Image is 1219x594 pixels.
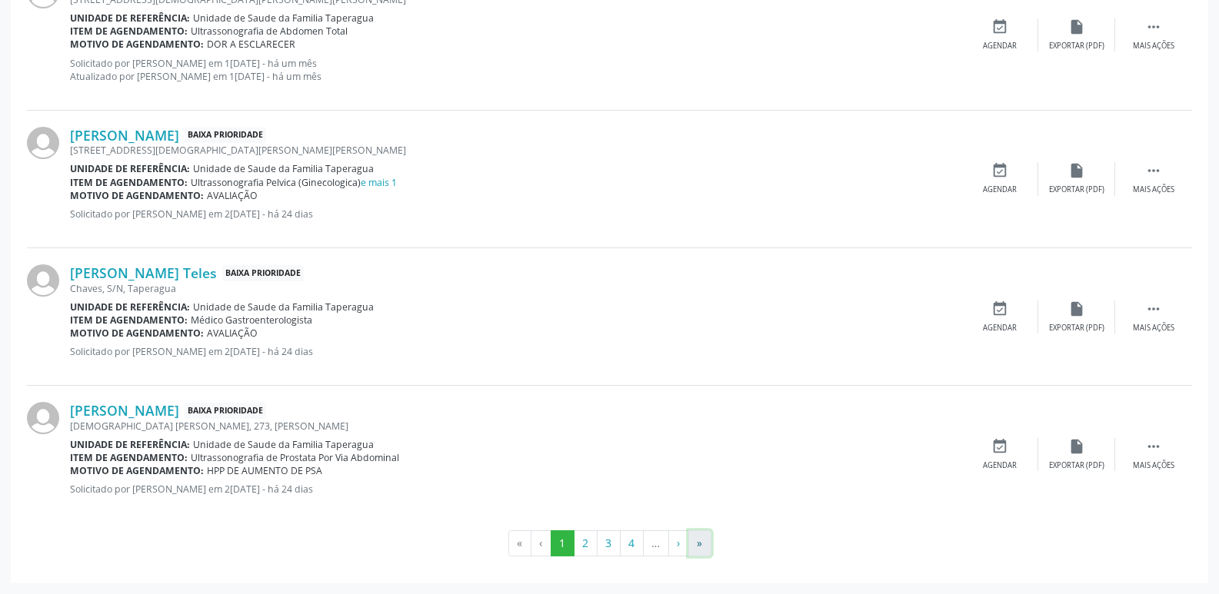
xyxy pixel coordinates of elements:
[983,460,1017,471] div: Agendar
[70,300,190,314] b: Unidade de referência:
[1049,323,1104,334] div: Exportar (PDF)
[1068,162,1085,179] i: insert_drive_file
[1068,18,1085,35] i: insert_drive_file
[193,162,374,175] span: Unidade de Saude da Familia Taperagua
[1145,162,1162,179] i: 
[27,264,59,297] img: img
[70,162,190,175] b: Unidade de referência:
[620,530,644,556] button: Go to page 4
[1133,323,1174,334] div: Mais ações
[1133,41,1174,51] div: Mais ações
[70,438,190,451] b: Unidade de referência:
[70,420,961,433] div: [DEMOGRAPHIC_DATA] [PERSON_NAME], 273, [PERSON_NAME]
[70,282,961,295] div: Chaves, S/N, Taperagua
[1145,438,1162,455] i: 
[991,438,1008,455] i: event_available
[207,189,258,202] span: AVALIAÇÃO
[551,530,575,556] button: Go to page 1
[991,18,1008,35] i: event_available
[70,127,179,144] a: [PERSON_NAME]
[70,57,961,83] p: Solicitado por [PERSON_NAME] em 1[DATE] - há um mês Atualizado por [PERSON_NAME] em 1[DATE] - há ...
[191,451,399,464] span: Ultrassonografia de Prostata Por Via Abdominal
[1049,41,1104,51] div: Exportar (PDF)
[70,264,217,281] a: [PERSON_NAME] Teles
[193,300,374,314] span: Unidade de Saude da Familia Taperagua
[185,128,266,144] span: Baixa Prioridade
[70,25,188,38] b: Item de agendamento:
[991,162,1008,179] i: event_available
[70,451,188,464] b: Item de agendamento:
[191,314,312,327] span: Médico Gastroenterologista
[991,300,1008,317] i: event_available
[1145,18,1162,35] i: 
[70,402,179,419] a: [PERSON_NAME]
[70,12,190,25] b: Unidade de referência:
[1049,460,1104,471] div: Exportar (PDF)
[70,314,188,327] b: Item de agendamento:
[27,127,59,159] img: img
[193,438,374,451] span: Unidade de Saude da Familia Taperagua
[1049,184,1104,195] div: Exportar (PDF)
[361,176,397,189] a: e mais 1
[1068,300,1085,317] i: insert_drive_file
[1133,184,1174,195] div: Mais ações
[207,38,295,51] span: DOR A ESCLARECER
[983,323,1017,334] div: Agendar
[70,38,204,51] b: Motivo de agendamento:
[597,530,621,556] button: Go to page 3
[983,184,1017,195] div: Agendar
[27,530,1192,556] ul: Pagination
[70,464,204,477] b: Motivo de agendamento:
[207,464,322,477] span: HPP DE AUMENTO DE PSA
[70,483,961,496] p: Solicitado por [PERSON_NAME] em 2[DATE] - há 24 dias
[1133,460,1174,471] div: Mais ações
[1145,300,1162,317] i: 
[70,327,204,340] b: Motivo de agendamento:
[191,25,348,38] span: Ultrassonografia de Abdomen Total
[574,530,598,556] button: Go to page 2
[207,327,258,340] span: AVALIAÇÃO
[70,345,961,358] p: Solicitado por [PERSON_NAME] em 2[DATE] - há 24 dias
[70,207,961,221] p: Solicitado por [PERSON_NAME] em 2[DATE] - há 24 dias
[191,176,397,189] span: Ultrassonografia Pelvica (Ginecologica)
[185,403,266,419] span: Baixa Prioridade
[193,12,374,25] span: Unidade de Saude da Familia Taperagua
[1068,438,1085,455] i: insert_drive_file
[668,530,689,556] button: Go to next page
[70,144,961,157] div: [STREET_ADDRESS][DEMOGRAPHIC_DATA][PERSON_NAME][PERSON_NAME]
[70,189,204,202] b: Motivo de agendamento:
[983,41,1017,51] div: Agendar
[222,265,304,281] span: Baixa Prioridade
[688,530,711,556] button: Go to last page
[27,402,59,434] img: img
[70,176,188,189] b: Item de agendamento:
